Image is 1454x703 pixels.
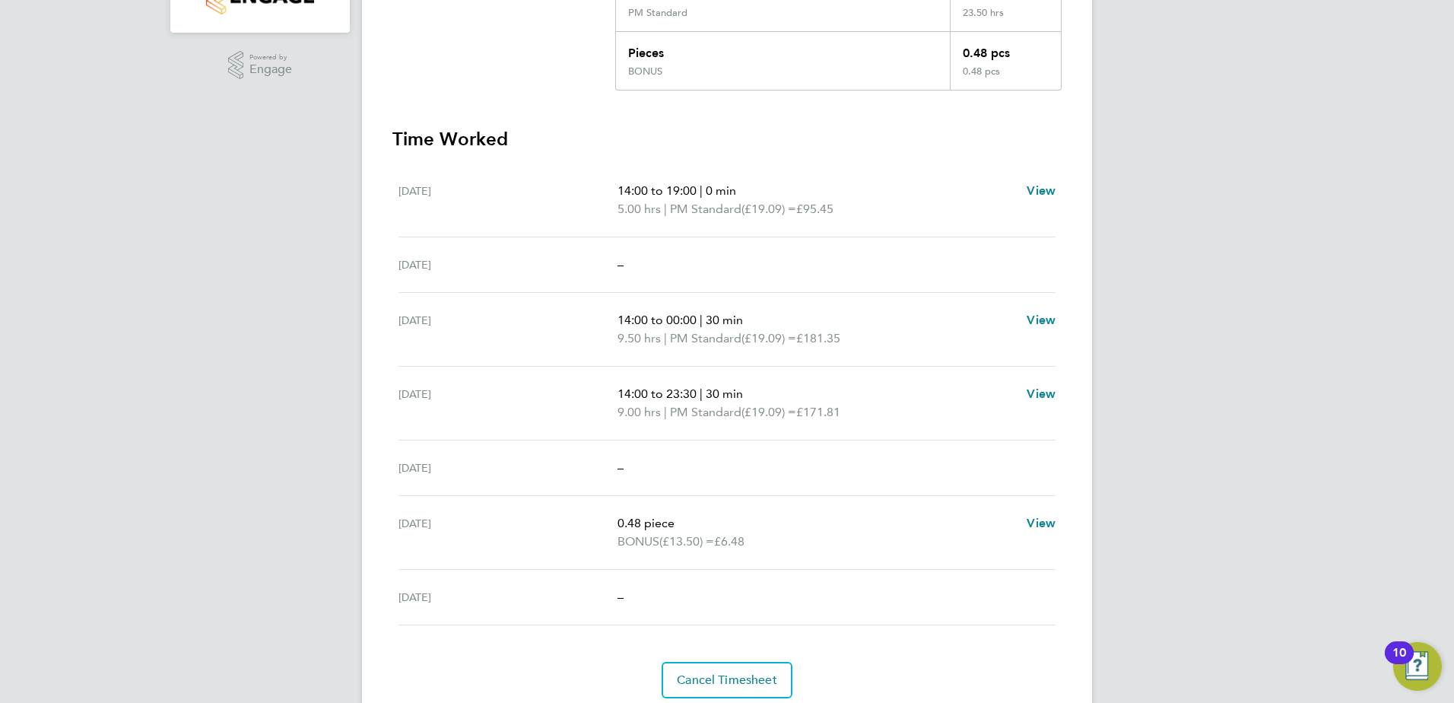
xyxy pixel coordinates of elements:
[398,311,617,348] div: [DATE]
[617,590,624,604] span: –
[1393,642,1442,691] button: Open Resource Center, 10 new notifications
[249,51,292,64] span: Powered by
[1027,386,1056,401] span: View
[950,7,1061,31] div: 23.50 hrs
[796,202,833,216] span: £95.45
[1027,514,1056,533] a: View
[796,405,840,419] span: £171.81
[950,65,1061,90] div: 0.48 pcs
[617,313,697,327] span: 14:00 to 00:00
[616,32,950,65] div: Pieces
[664,202,667,216] span: |
[664,405,667,419] span: |
[677,673,777,688] span: Cancel Timesheet
[706,183,736,198] span: 0 min
[398,588,617,606] div: [DATE]
[398,182,617,218] div: [DATE]
[1027,311,1056,329] a: View
[1027,313,1056,327] span: View
[700,183,703,198] span: |
[741,331,796,345] span: (£19.09) =
[628,7,687,19] div: PM Standard
[617,386,697,401] span: 14:00 to 23:30
[617,405,661,419] span: 9.00 hrs
[662,662,792,698] button: Cancel Timesheet
[714,534,744,549] span: £6.48
[249,63,292,76] span: Engage
[398,459,617,477] div: [DATE]
[617,533,659,551] span: BONUS
[950,32,1061,65] div: 0.48 pcs
[1392,653,1406,673] div: 10
[670,403,741,421] span: PM Standard
[398,385,617,421] div: [DATE]
[1027,516,1056,530] span: View
[670,329,741,348] span: PM Standard
[617,331,661,345] span: 9.50 hrs
[1027,183,1056,198] span: View
[228,51,293,80] a: Powered byEngage
[617,257,624,272] span: –
[398,514,617,551] div: [DATE]
[796,331,840,345] span: £181.35
[700,386,703,401] span: |
[617,514,1014,533] p: 0.48 piece
[706,313,743,327] span: 30 min
[670,200,741,218] span: PM Standard
[392,127,1062,151] h3: Time Worked
[664,331,667,345] span: |
[617,183,697,198] span: 14:00 to 19:00
[617,202,661,216] span: 5.00 hrs
[628,65,662,78] div: BONUS
[706,386,743,401] span: 30 min
[741,405,796,419] span: (£19.09) =
[1027,385,1056,403] a: View
[659,534,714,549] span: (£13.50) =
[398,256,617,274] div: [DATE]
[700,313,703,327] span: |
[1027,182,1056,200] a: View
[741,202,796,216] span: (£19.09) =
[617,460,624,475] span: –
